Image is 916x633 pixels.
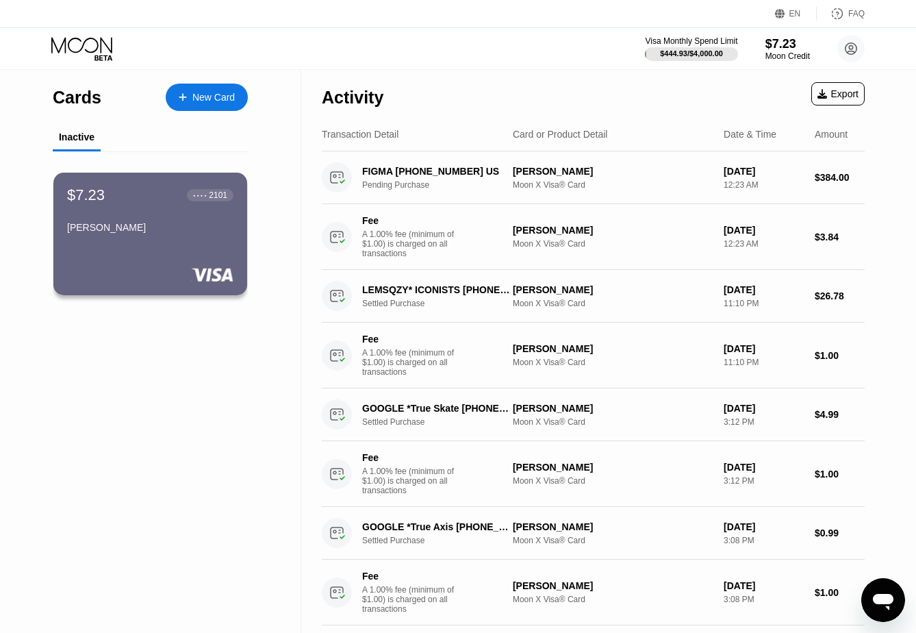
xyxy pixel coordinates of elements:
[362,334,458,345] div: Fee
[513,284,713,295] div: [PERSON_NAME]
[362,284,513,295] div: LEMSQZY* ICONISTS [PHONE_NUMBER] US
[724,462,804,473] div: [DATE]
[362,536,524,545] div: Settled Purchase
[513,299,713,308] div: Moon X Visa® Card
[59,132,94,142] div: Inactive
[322,88,383,108] div: Activity
[67,222,233,233] div: [PERSON_NAME]
[815,350,865,361] div: $1.00
[322,129,398,140] div: Transaction Detail
[53,88,101,108] div: Cards
[815,129,848,140] div: Amount
[362,467,465,495] div: A 1.00% fee (minimum of $1.00) is charged on all transactions
[362,521,513,532] div: GOOGLE *True Axis [PHONE_NUMBER] US
[513,403,713,414] div: [PERSON_NAME]
[322,560,865,625] div: FeeA 1.00% fee (minimum of $1.00) is charged on all transactions[PERSON_NAME]Moon X Visa® Card[DA...
[513,595,713,604] div: Moon X Visa® Card
[513,417,713,427] div: Moon X Visa® Card
[513,521,713,532] div: [PERSON_NAME]
[513,476,713,486] div: Moon X Visa® Card
[815,409,865,420] div: $4.99
[724,299,804,308] div: 11:10 PM
[848,9,865,18] div: FAQ
[815,587,865,598] div: $1.00
[513,462,713,473] div: [PERSON_NAME]
[724,476,804,486] div: 3:12 PM
[322,323,865,388] div: FeeA 1.00% fee (minimum of $1.00) is charged on all transactions[PERSON_NAME]Moon X Visa® Card[DA...
[815,172,865,183] div: $384.00
[362,180,524,190] div: Pending Purchase
[513,358,713,367] div: Moon X Visa® Card
[861,578,905,622] iframe: Button to launch messaging window
[362,215,458,226] div: Fee
[724,343,804,354] div: [DATE]
[166,84,248,111] div: New Card
[362,166,513,177] div: FIGMA [PHONE_NUMBER] US
[513,180,713,190] div: Moon X Visa® Card
[362,417,524,427] div: Settled Purchase
[724,166,804,177] div: [DATE]
[724,358,804,367] div: 11:10 PM
[513,343,713,354] div: [PERSON_NAME]
[724,180,804,190] div: 12:23 AM
[513,166,713,177] div: [PERSON_NAME]
[209,190,227,200] div: 2101
[322,388,865,441] div: GOOGLE *True Skate [PHONE_NUMBER] USSettled Purchase[PERSON_NAME]Moon X Visa® Card[DATE]3:12 PM$4.99
[724,536,804,545] div: 3:08 PM
[322,507,865,560] div: GOOGLE *True Axis [PHONE_NUMBER] USSettled Purchase[PERSON_NAME]Moon X Visa® Card[DATE]3:08 PM$0.99
[815,527,865,538] div: $0.99
[660,49,723,58] div: $444.93 / $4,000.00
[765,37,810,51] div: $7.23
[724,403,804,414] div: [DATE]
[645,36,737,61] div: Visa Monthly Spend Limit$444.93/$4,000.00
[362,299,524,308] div: Settled Purchase
[362,229,465,258] div: A 1.00% fee (minimum of $1.00) is charged on all transactions
[513,129,608,140] div: Card or Product Detail
[817,7,865,21] div: FAQ
[811,82,865,105] div: Export
[192,92,235,103] div: New Card
[645,36,737,46] div: Visa Monthly Spend Limit
[724,225,804,236] div: [DATE]
[513,225,713,236] div: [PERSON_NAME]
[362,571,458,582] div: Fee
[322,441,865,507] div: FeeA 1.00% fee (minimum of $1.00) is charged on all transactions[PERSON_NAME]Moon X Visa® Card[DA...
[815,469,865,480] div: $1.00
[513,239,713,249] div: Moon X Visa® Card
[193,193,207,197] div: ● ● ● ●
[775,7,817,21] div: EN
[513,536,713,545] div: Moon X Visa® Card
[322,204,865,270] div: FeeA 1.00% fee (minimum of $1.00) is charged on all transactions[PERSON_NAME]Moon X Visa® Card[DA...
[362,403,513,414] div: GOOGLE *True Skate [PHONE_NUMBER] US
[513,580,713,591] div: [PERSON_NAME]
[322,270,865,323] div: LEMSQZY* ICONISTS [PHONE_NUMBER] USSettled Purchase[PERSON_NAME]Moon X Visa® Card[DATE]11:10 PM$2...
[815,290,865,301] div: $26.78
[67,186,105,204] div: $7.23
[322,151,865,204] div: FIGMA [PHONE_NUMBER] USPending Purchase[PERSON_NAME]Moon X Visa® Card[DATE]12:23 AM$384.00
[724,129,776,140] div: Date & Time
[724,521,804,532] div: [DATE]
[724,284,804,295] div: [DATE]
[724,595,804,604] div: 3:08 PM
[53,173,247,295] div: $7.23● ● ● ●2101[PERSON_NAME]
[817,88,858,99] div: Export
[362,585,465,614] div: A 1.00% fee (minimum of $1.00) is charged on all transactions
[724,580,804,591] div: [DATE]
[362,452,458,463] div: Fee
[789,9,801,18] div: EN
[815,232,865,243] div: $3.84
[724,417,804,427] div: 3:12 PM
[362,348,465,377] div: A 1.00% fee (minimum of $1.00) is charged on all transactions
[724,239,804,249] div: 12:23 AM
[765,37,810,61] div: $7.23Moon Credit
[765,51,810,61] div: Moon Credit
